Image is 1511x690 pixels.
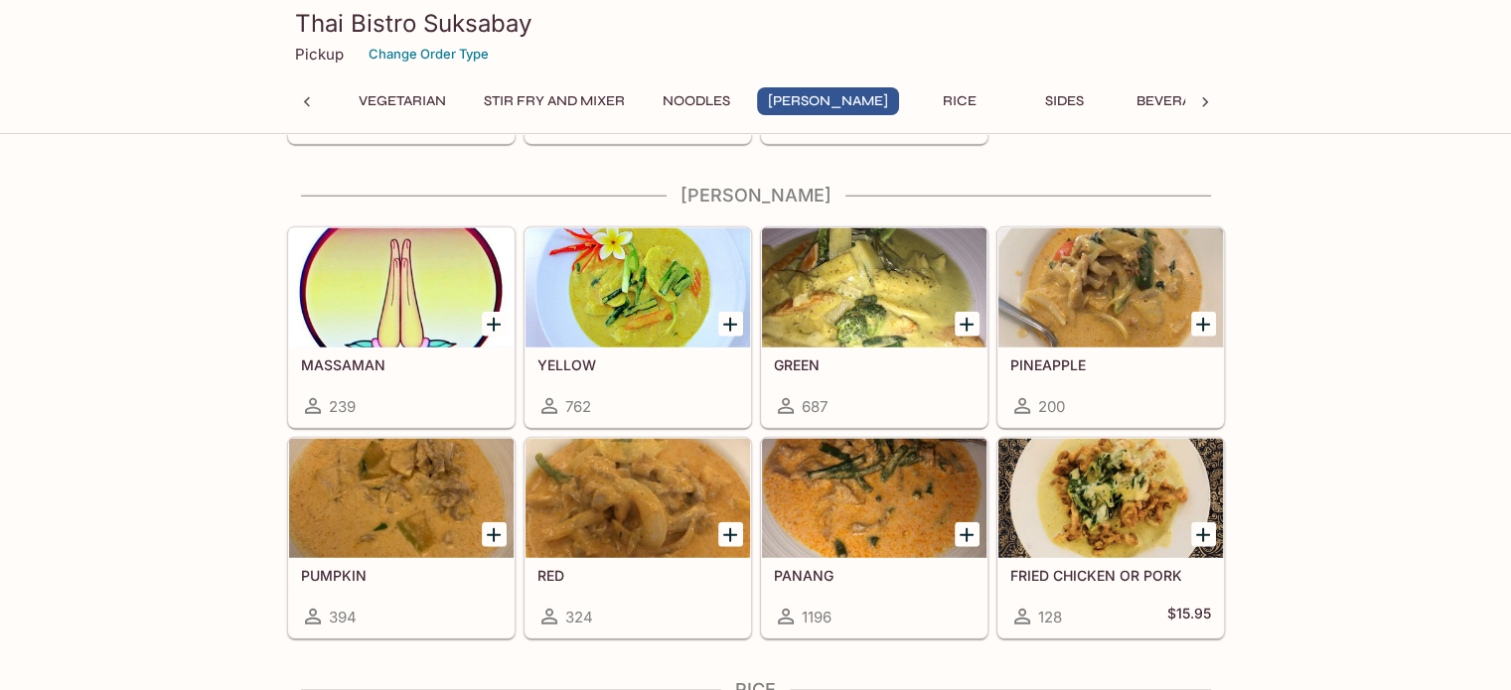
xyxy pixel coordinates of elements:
a: RED324 [525,438,751,638]
a: PINEAPPLE200 [997,227,1224,428]
button: Add PINEAPPLE [1191,312,1216,337]
div: MASSAMAN [289,228,514,347]
a: GREEN687 [761,227,987,428]
a: YELLOW762 [525,227,751,428]
div: FRIED CHICKEN OR PORK [998,439,1223,558]
button: Beverages [1126,87,1230,115]
h5: PUMPKIN [301,567,502,584]
button: Add RED [718,522,743,547]
button: Add PUMPKIN [482,522,507,547]
span: 687 [802,397,828,416]
h4: [PERSON_NAME] [287,185,1225,207]
h5: FRIED CHICKEN OR PORK [1010,567,1211,584]
h5: RED [537,567,738,584]
div: PANANG [762,439,986,558]
button: Add FRIED CHICKEN OR PORK [1191,522,1216,547]
button: Sides [1020,87,1110,115]
button: Add GREEN [955,312,980,337]
h5: YELLOW [537,356,738,373]
h3: Thai Bistro Suksabay [295,8,1217,39]
div: YELLOW [526,228,750,347]
div: PINEAPPLE [998,228,1223,347]
h5: PINEAPPLE [1010,356,1211,373]
div: PUMPKIN [289,439,514,558]
p: Pickup [295,45,344,64]
span: 394 [329,608,357,626]
h5: MASSAMAN [301,356,502,373]
span: 324 [565,608,593,626]
button: Rice [915,87,1004,115]
h5: GREEN [774,356,975,373]
span: 239 [329,397,356,416]
button: Vegetarian [348,87,457,115]
span: 1196 [802,608,831,626]
a: PANANG1196 [761,438,987,638]
button: Add PANANG [955,522,980,547]
h5: $15.95 [1167,605,1211,628]
a: MASSAMAN239 [288,227,515,428]
div: RED [526,439,750,558]
h5: PANANG [774,567,975,584]
span: 200 [1038,397,1065,416]
span: 128 [1038,608,1062,626]
button: Change Order Type [360,39,498,69]
button: Add MASSAMAN [482,312,507,337]
button: Noodles [652,87,741,115]
span: 762 [565,397,591,416]
button: Stir Fry and Mixer [473,87,636,115]
button: [PERSON_NAME] [757,87,899,115]
a: PUMPKIN394 [288,438,515,638]
a: FRIED CHICKEN OR PORK128$15.95 [997,438,1224,638]
div: GREEN [762,228,986,347]
button: Add YELLOW [718,312,743,337]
